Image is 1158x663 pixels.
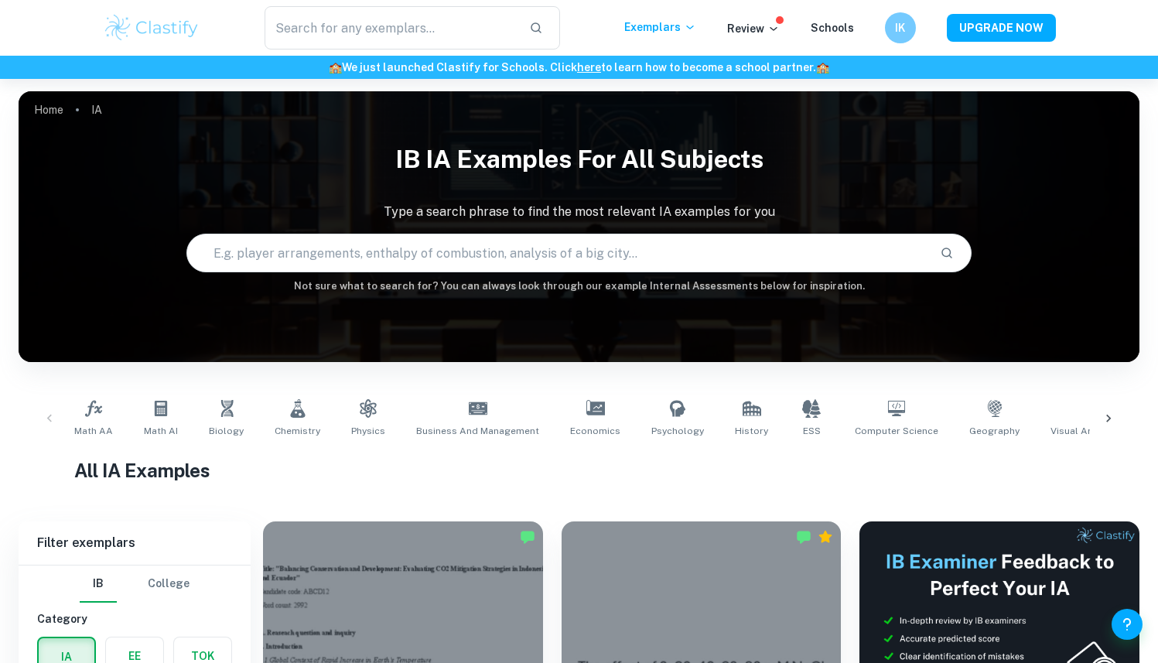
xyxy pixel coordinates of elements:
a: here [577,61,601,73]
p: Type a search phrase to find the most relevant IA examples for you [19,203,1139,221]
p: IA [91,101,102,118]
span: Math AA [74,424,113,438]
button: Help and Feedback [1112,609,1143,640]
img: Clastify logo [103,12,201,43]
span: Geography [969,424,1020,438]
span: Biology [209,424,244,438]
span: ESS [803,424,821,438]
div: Premium [818,529,833,545]
span: Math AI [144,424,178,438]
p: Exemplars [624,19,696,36]
span: History [735,424,768,438]
button: IB [80,566,117,603]
h6: We just launched Clastify for Schools. Click to learn how to become a school partner. [3,59,1155,76]
h6: IK [891,19,909,36]
h1: IB IA examples for all subjects [19,135,1139,184]
span: Psychology [651,424,704,438]
h6: Not sure what to search for? You can always look through our example Internal Assessments below f... [19,279,1139,294]
span: Physics [351,424,385,438]
button: Search [934,240,960,266]
div: Filter type choice [80,566,190,603]
h6: Filter exemplars [19,521,251,565]
input: Search for any exemplars... [265,6,518,50]
p: Review [727,20,780,37]
a: Schools [811,22,854,34]
button: College [148,566,190,603]
button: UPGRADE NOW [947,14,1056,42]
span: 🏫 [329,61,342,73]
span: Economics [570,424,620,438]
img: Marked [520,529,535,545]
input: E.g. player arrangements, enthalpy of combustion, analysis of a big city... [187,231,927,275]
span: Business and Management [416,424,539,438]
button: IK [885,12,916,43]
span: Computer Science [855,424,938,438]
span: Chemistry [275,424,320,438]
a: Home [34,99,63,121]
span: 🏫 [816,61,829,73]
h1: All IA Examples [74,456,1083,484]
img: Marked [796,529,811,545]
h6: Category [37,610,232,627]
